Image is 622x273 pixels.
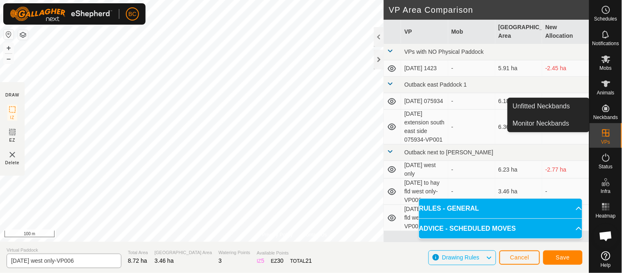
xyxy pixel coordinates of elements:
td: [DATE] to hay fld west only-VP007 [401,205,448,231]
span: VPs with NO Physical Paddock [404,48,484,55]
div: - [451,64,492,73]
span: EZ [9,137,16,143]
td: 3.46 ha [495,179,542,205]
span: Total Area [128,249,148,256]
span: Mobs [600,66,612,71]
span: 30 [277,257,284,264]
td: [DATE] extension south east side 075934-VP001 [401,110,448,145]
h2: VP Area Comparison [389,5,589,15]
div: Open chat [594,224,618,248]
span: ADVICE - SCHEDULED MOVES [419,224,516,234]
div: EZ [271,257,284,265]
a: Privacy Policy [262,231,293,239]
span: Heatmap [596,213,616,218]
span: 5 [261,257,264,264]
span: [GEOGRAPHIC_DATA] Area [155,249,212,256]
span: RULES - GENERAL [419,204,479,213]
td: - [542,179,589,205]
span: Delete [5,160,20,166]
span: Schedules [594,16,617,21]
span: Available Points [257,250,312,257]
td: 6.18 ha [495,93,542,110]
span: Animals [597,90,615,95]
th: [GEOGRAPHIC_DATA] Area [495,20,542,44]
span: Infra [601,189,611,194]
span: Outback east Paddock 1 [404,81,467,88]
td: [DATE] west only [401,161,448,179]
span: Monitor Neckbands [513,119,570,128]
td: -2.77 ha [542,161,589,179]
img: VP [7,150,17,160]
span: Save [556,254,570,261]
td: 6.23 ha [495,161,542,179]
span: 3 [219,257,222,264]
span: Outback next to [PERSON_NAME] [404,149,493,156]
td: [DATE] 1423 [401,60,448,77]
button: – [4,54,14,64]
a: Unfitted Neckbands [508,98,589,115]
span: Status [599,164,613,169]
p-accordion-header: RULES - GENERAL [419,199,582,218]
button: Reset Map [4,30,14,39]
td: [DATE] to hay fld west only-VP006 [401,179,448,205]
span: Drawing Rules [442,254,479,261]
button: Map Layers [18,30,28,40]
img: Gallagher Logo [10,7,112,21]
span: Cancel [510,254,529,261]
td: -2.45 ha [542,60,589,77]
p-accordion-header: ADVICE - SCHEDULED MOVES [419,219,582,239]
span: Help [601,263,611,268]
div: DRAW [5,92,19,98]
span: IZ [10,115,15,121]
div: - [451,165,492,174]
span: 8.72 ha [128,257,147,264]
span: Watering Points [219,249,250,256]
span: 21 [305,257,312,264]
div: - [451,97,492,106]
div: TOTAL [290,257,312,265]
td: -2.72 ha [542,93,589,110]
div: IZ [257,257,264,265]
a: Monitor Neckbands [508,115,589,132]
button: Cancel [499,250,540,265]
button: + [4,43,14,53]
span: 3.46 ha [155,257,174,264]
td: [DATE] 075934 [401,93,448,110]
span: Neckbands [593,115,618,120]
a: Contact Us [303,231,327,239]
th: New Allocation [542,20,589,44]
span: Notifications [592,41,619,46]
span: Unfitted Neckbands [513,101,570,111]
a: Help [590,248,622,271]
th: Mob [448,20,495,44]
span: VPs [601,140,610,145]
th: VP [401,20,448,44]
button: Save [543,250,583,265]
span: Virtual Paddock [7,247,121,254]
div: - [451,187,492,196]
td: 6.36 ha [495,110,542,145]
td: 5.91 ha [495,60,542,77]
span: BC [128,10,136,18]
div: - [451,123,492,131]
